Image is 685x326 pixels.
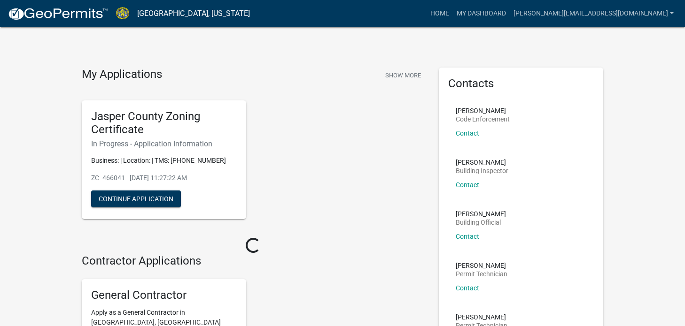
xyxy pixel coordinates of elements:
[448,77,594,91] h5: Contacts
[456,167,508,174] p: Building Inspector
[510,5,677,23] a: [PERSON_NAME][EMAIL_ADDRESS][DOMAIN_NAME]
[91,190,181,207] button: Continue Application
[456,116,510,122] p: Code Enforcement
[137,6,250,22] a: [GEOGRAPHIC_DATA], [US_STATE]
[456,271,507,277] p: Permit Technician
[91,139,237,148] h6: In Progress - Application Information
[91,156,237,166] p: Business: | Location: | TMS: [PHONE_NUMBER]
[453,5,510,23] a: My Dashboard
[456,181,479,189] a: Contact
[381,68,425,83] button: Show More
[456,233,479,240] a: Contact
[456,211,506,217] p: [PERSON_NAME]
[116,7,130,20] img: Jasper County, South Carolina
[456,284,479,292] a: Contact
[91,288,237,302] h5: General Contractor
[82,68,162,82] h4: My Applications
[456,314,507,320] p: [PERSON_NAME]
[456,219,506,226] p: Building Official
[91,173,237,183] p: ZC- 466041 - [DATE] 11:27:22 AM
[456,159,508,166] p: [PERSON_NAME]
[456,107,510,114] p: [PERSON_NAME]
[456,262,507,269] p: [PERSON_NAME]
[82,254,425,268] h4: Contractor Applications
[456,129,479,137] a: Contact
[91,110,237,137] h5: Jasper County Zoning Certificate
[427,5,453,23] a: Home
